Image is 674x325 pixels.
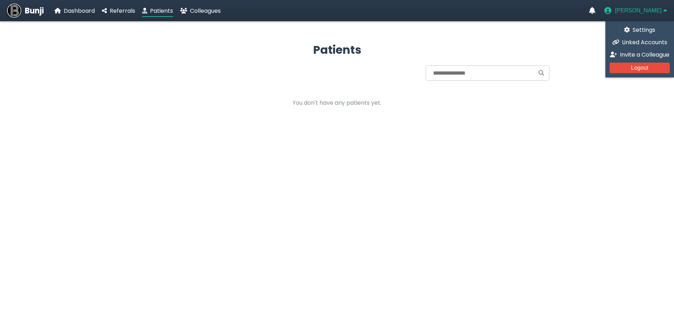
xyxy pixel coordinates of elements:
[620,51,669,59] span: Invite a Colleague
[610,63,670,73] button: Logout
[604,7,667,14] button: User menu
[633,26,655,34] span: Settings
[64,7,95,15] span: Dashboard
[150,7,173,15] span: Patients
[142,6,173,15] a: Patients
[180,6,221,15] a: Colleagues
[54,6,95,15] a: Dashboard
[7,4,44,18] a: Bunji
[589,7,595,14] a: Notifications
[622,38,667,46] span: Linked Accounts
[610,38,670,47] a: Linked Accounts
[7,4,21,18] img: Bunji Dental Referral Management
[615,7,662,14] span: [PERSON_NAME]
[25,5,44,17] span: Bunji
[110,7,135,15] span: Referrals
[125,98,549,107] p: You don't have any patients yet.
[190,7,221,15] span: Colleagues
[631,65,649,71] span: Logout
[102,6,135,15] a: Referrals
[125,41,549,58] h2: Patients
[610,50,670,59] a: Invite a Colleague
[610,25,670,34] a: Settings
